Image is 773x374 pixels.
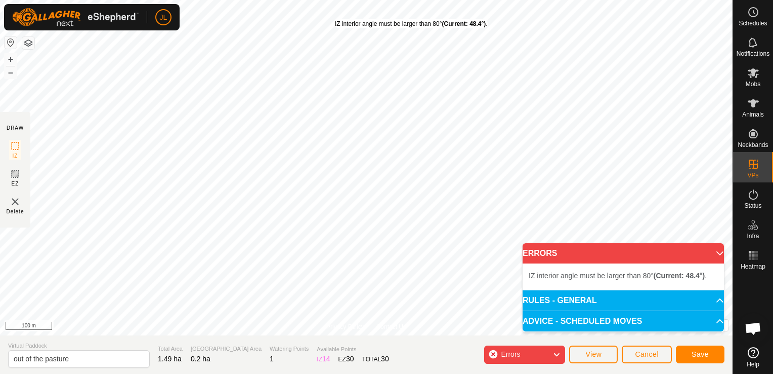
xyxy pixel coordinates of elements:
img: VP [9,196,21,208]
span: Infra [747,233,759,239]
span: Mobs [746,81,760,87]
span: Status [744,203,761,209]
div: Open chat [738,313,768,344]
span: JL [160,12,167,23]
span: EZ [12,180,19,188]
span: Errors [501,350,520,358]
div: TOTAL [362,354,389,364]
span: Neckbands [738,142,768,148]
span: Cancel [635,350,659,358]
span: Animals [742,111,764,118]
a: Privacy Policy [326,322,364,331]
span: Help [747,361,759,367]
span: View [585,350,602,358]
span: VPs [747,172,758,178]
span: Heatmap [741,264,765,270]
button: Reset Map [5,36,17,49]
p-accordion-content: ERRORS [523,264,724,290]
button: Cancel [622,346,672,363]
span: 1.49 ha [158,355,182,363]
span: 0.2 ha [191,355,210,363]
span: IZ [13,152,18,160]
span: Schedules [739,20,767,26]
span: 30 [346,355,354,363]
a: Help [733,343,773,371]
p-accordion-header: ADVICE - SCHEDULED MOVES [523,311,724,331]
button: View [569,346,618,363]
span: ERRORS [523,249,557,257]
button: + [5,53,17,65]
button: Map Layers [22,37,34,49]
button: Save [676,346,724,363]
div: IZ [317,354,330,364]
p-accordion-header: ERRORS [523,243,724,264]
span: 14 [322,355,330,363]
span: ADVICE - SCHEDULED MOVES [523,317,642,325]
b: (Current: 48.4°) [654,272,705,280]
button: – [5,66,17,79]
span: IZ interior angle must be larger than 80° . [529,272,707,280]
span: Watering Points [270,345,309,353]
a: Contact Us [376,322,406,331]
span: 1 [270,355,274,363]
span: 30 [381,355,389,363]
span: Total Area [158,345,183,353]
span: RULES - GENERAL [523,296,597,305]
span: Notifications [737,51,769,57]
span: Virtual Paddock [8,342,150,350]
span: Save [692,350,709,358]
p-accordion-header: RULES - GENERAL [523,290,724,311]
img: Gallagher Logo [12,8,139,26]
span: Delete [7,208,24,215]
div: EZ [338,354,354,364]
span: [GEOGRAPHIC_DATA] Area [191,345,262,353]
div: IZ interior angle must be larger than 80° . [335,19,488,28]
span: Available Points [317,345,389,354]
div: DRAW [7,124,24,132]
b: (Current: 48.4°) [442,20,486,27]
